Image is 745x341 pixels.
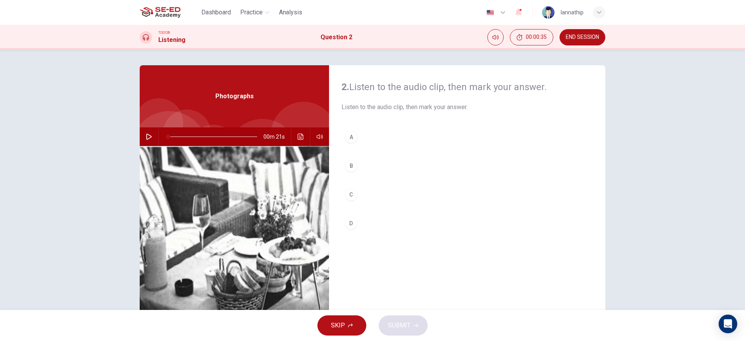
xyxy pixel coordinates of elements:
[158,30,170,35] span: TOEIC®
[345,131,357,143] div: A
[331,320,345,331] span: SKIP
[341,156,593,176] button: B
[566,34,599,40] span: END SESSION
[279,8,302,17] span: Analysis
[341,81,593,93] h4: Listen to the audio clip, then mark your answer.
[263,127,291,146] span: 00m 21s
[198,5,234,19] button: Dashboard
[140,146,329,335] img: Photographs
[345,188,357,201] div: C
[526,34,547,40] span: 00:00:35
[510,29,553,45] button: 00:00:35
[341,82,349,92] strong: 2.
[215,92,254,101] span: Photographs
[321,33,352,42] h1: Question 2
[140,5,198,20] a: SE-ED Academy logo
[487,29,504,45] div: Mute
[345,217,357,230] div: D
[295,127,307,146] button: Click to see the audio transcription
[317,315,366,336] button: SKIP
[345,160,357,172] div: B
[719,315,737,333] div: Open Intercom Messenger
[341,103,593,112] span: Listen to the audio clip, then mark your answer.
[510,29,553,45] div: Hide
[237,5,273,19] button: Practice
[341,214,593,233] button: D
[240,8,263,17] span: Practice
[140,5,180,20] img: SE-ED Academy logo
[341,127,593,147] button: A
[485,10,495,16] img: en
[561,8,584,17] div: lannathip
[201,8,231,17] span: Dashboard
[158,35,185,45] h1: Listening
[542,6,554,19] img: Profile picture
[341,185,593,204] button: C
[560,29,605,45] button: END SESSION
[276,5,305,19] button: Analysis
